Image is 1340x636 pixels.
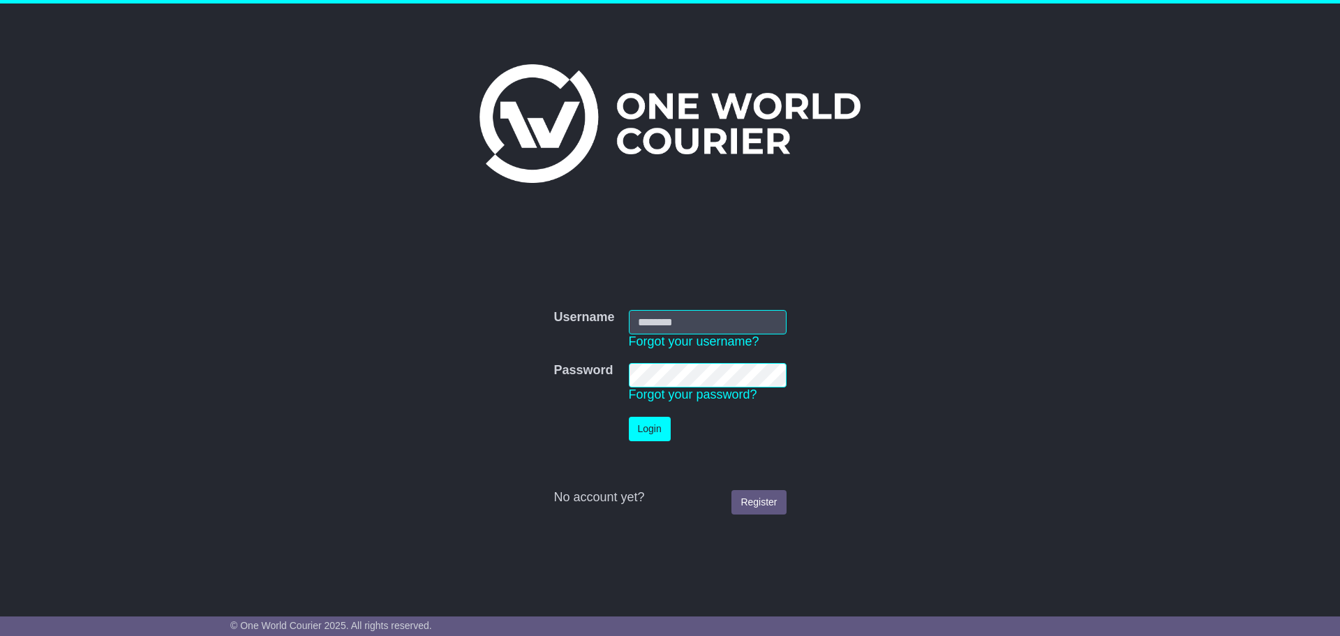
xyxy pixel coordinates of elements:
button: Login [629,417,671,441]
span: © One World Courier 2025. All rights reserved. [230,620,432,631]
a: Register [731,490,786,515]
a: Forgot your username? [629,334,759,348]
a: Forgot your password? [629,387,757,401]
label: Username [553,310,614,325]
img: One World [479,64,861,183]
div: No account yet? [553,490,786,505]
label: Password [553,363,613,378]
